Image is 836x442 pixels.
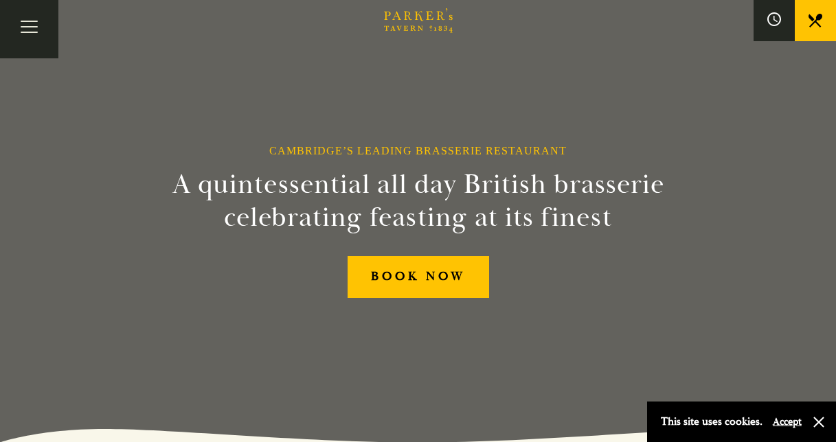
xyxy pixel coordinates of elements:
[812,415,826,429] button: Close and accept
[105,168,732,234] h2: A quintessential all day British brasserie celebrating feasting at its finest
[661,412,762,432] p: This site uses cookies.
[773,415,802,428] button: Accept
[269,144,567,157] h1: Cambridge’s Leading Brasserie Restaurant
[348,256,489,298] a: BOOK NOW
